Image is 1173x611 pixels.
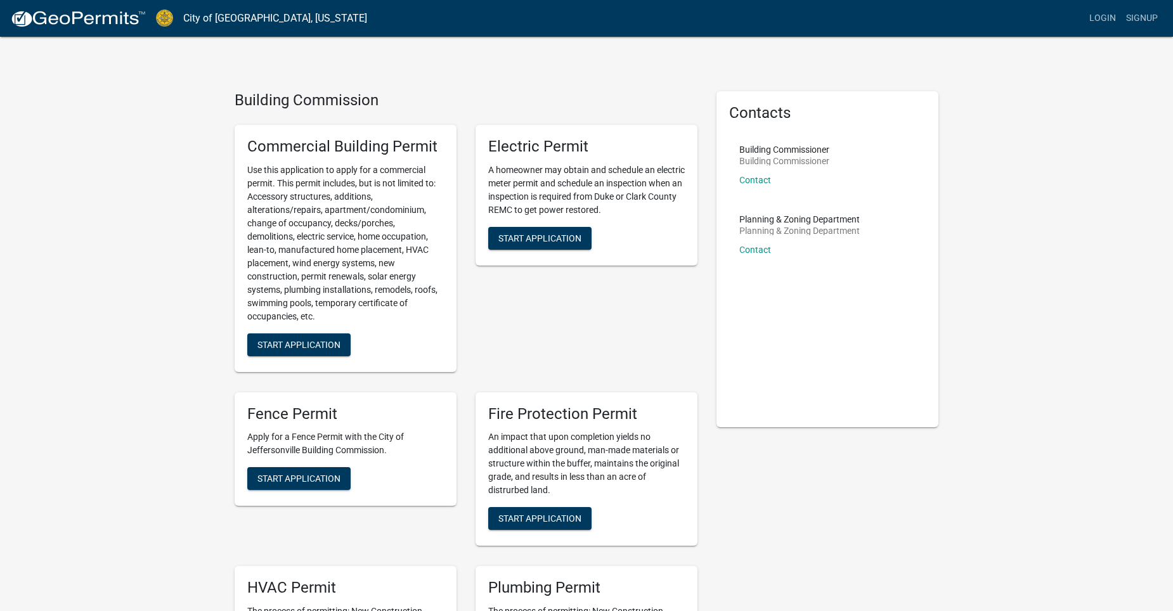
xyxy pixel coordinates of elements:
h5: Contacts [729,104,926,122]
span: Start Application [257,473,340,484]
p: Planning & Zoning Department [739,226,860,235]
button: Start Application [488,507,592,530]
a: City of [GEOGRAPHIC_DATA], [US_STATE] [183,8,367,29]
a: Signup [1121,6,1163,30]
p: Building Commissioner [739,157,829,165]
h4: Building Commission [235,91,697,110]
h5: Fire Protection Permit [488,405,685,423]
span: Start Application [498,233,581,243]
span: Start Application [257,339,340,349]
img: City of Jeffersonville, Indiana [156,10,173,27]
h5: HVAC Permit [247,579,444,597]
span: Start Application [498,513,581,524]
a: Contact [739,175,771,185]
h5: Plumbing Permit [488,579,685,597]
button: Start Application [488,227,592,250]
a: Login [1084,6,1121,30]
p: Building Commissioner [739,145,829,154]
p: Use this application to apply for a commercial permit. This permit includes, but is not limited t... [247,164,444,323]
button: Start Application [247,333,351,356]
p: Apply for a Fence Permit with the City of Jeffersonville Building Commission. [247,430,444,457]
button: Start Application [247,467,351,490]
h5: Commercial Building Permit [247,138,444,156]
p: A homeowner may obtain and schedule an electric meter permit and schedule an inspection when an i... [488,164,685,217]
h5: Fence Permit [247,405,444,423]
h5: Electric Permit [488,138,685,156]
p: An impact that upon completion yields no additional above ground, man-made materials or structure... [488,430,685,497]
a: Contact [739,245,771,255]
p: Planning & Zoning Department [739,215,860,224]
